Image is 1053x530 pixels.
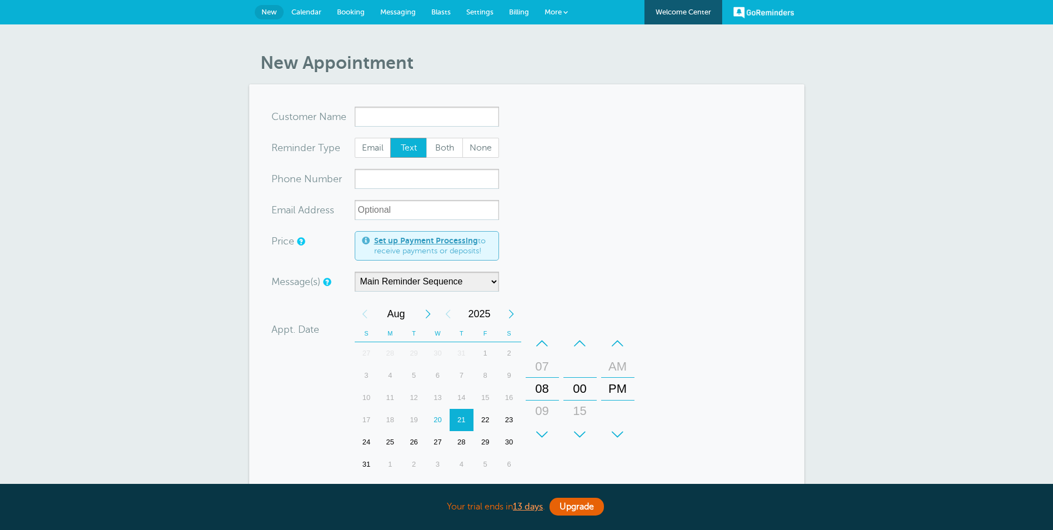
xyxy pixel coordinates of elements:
span: Calendar [291,8,321,16]
span: Billing [509,8,529,16]
div: 2 [402,453,426,476]
span: il Add [291,205,316,215]
div: Monday, August 4 [378,364,402,387]
div: 31 [355,453,379,476]
label: Appt. Date [271,324,319,334]
span: New [261,8,277,16]
th: F [473,325,497,342]
div: Sunday, July 27 [355,342,379,364]
div: 17 [355,409,379,431]
div: Sunday, August 24 [355,431,379,453]
span: None [463,138,498,157]
div: 6 [497,453,521,476]
div: 29 [473,431,497,453]
div: 14 [450,387,473,409]
div: Sunday, August 3 [355,364,379,387]
div: Thursday, September 4 [450,453,473,476]
div: 00 [567,378,593,400]
div: Tuesday, August 19 [402,409,426,431]
th: T [450,325,473,342]
span: Messaging [380,8,416,16]
div: PM [604,378,631,400]
div: 18 [378,409,402,431]
a: An optional price for the appointment. If you set a price, you can include a payment link in your... [297,238,304,245]
div: Monday, August 18 [378,409,402,431]
a: New [255,5,284,19]
div: AM [604,356,631,378]
label: Price [271,236,294,246]
div: 26 [402,431,426,453]
div: Saturday, August 9 [497,364,521,387]
th: W [426,325,450,342]
div: Tuesday, July 29 [402,342,426,364]
div: 5 [402,364,426,387]
div: 25 [378,431,402,453]
div: 28 [450,431,473,453]
div: 28 [378,342,402,364]
div: 27 [426,431,450,453]
div: 10 [529,422,556,444]
div: Next Year [501,303,521,325]
div: Monday, July 28 [378,342,402,364]
div: 22 [473,409,497,431]
label: Reminder Type [271,143,340,153]
div: Wednesday, August 27 [426,431,450,453]
span: Settings [466,8,493,16]
th: T [402,325,426,342]
div: 7 [450,364,473,387]
div: Saturday, August 23 [497,409,521,431]
div: Saturday, September 6 [497,453,521,476]
th: M [378,325,402,342]
div: 10 [355,387,379,409]
div: Saturday, August 30 [497,431,521,453]
div: Saturday, August 16 [497,387,521,409]
span: Ema [271,205,291,215]
label: Email [355,138,391,158]
div: ame [271,107,355,127]
div: Friday, August 22 [473,409,497,431]
div: Friday, August 1 [473,342,497,364]
div: 30 [567,422,593,444]
div: Wednesday, July 30 [426,342,450,364]
div: Hours [526,332,559,446]
div: Tuesday, August 26 [402,431,426,453]
div: Sunday, August 31 [355,453,379,476]
div: 23 [497,409,521,431]
div: Friday, September 5 [473,453,497,476]
span: 2025 [458,303,501,325]
div: 3 [426,453,450,476]
div: Next Month [418,303,438,325]
label: Both [426,138,463,158]
div: 29 [402,342,426,364]
div: Thursday, August 7 [450,364,473,387]
div: Thursday, August 14 [450,387,473,409]
div: 30 [497,431,521,453]
div: 09 [529,400,556,422]
div: 15 [473,387,497,409]
div: 3 [355,364,379,387]
div: Tuesday, September 2 [402,453,426,476]
input: Optional [355,200,499,220]
a: 13 days [513,502,543,512]
div: Monday, August 25 [378,431,402,453]
div: 1 [473,342,497,364]
span: ne Nu [290,174,318,184]
div: Your trial ends in . [249,495,804,519]
div: Monday, September 1 [378,453,402,476]
span: Cus [271,112,289,122]
span: Blasts [431,8,451,16]
div: Today, Wednesday, August 20 [426,409,450,431]
div: Wednesday, September 3 [426,453,450,476]
label: Message(s) [271,277,320,287]
div: Previous Month [355,303,375,325]
div: 6 [426,364,450,387]
div: Tuesday, August 12 [402,387,426,409]
h1: New Appointment [260,52,804,73]
th: S [497,325,521,342]
a: Set up Payment Processing [374,236,478,245]
div: 11 [378,387,402,409]
div: 20 [426,409,450,431]
span: tomer N [289,112,327,122]
div: 31 [450,342,473,364]
div: ress [271,200,355,220]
